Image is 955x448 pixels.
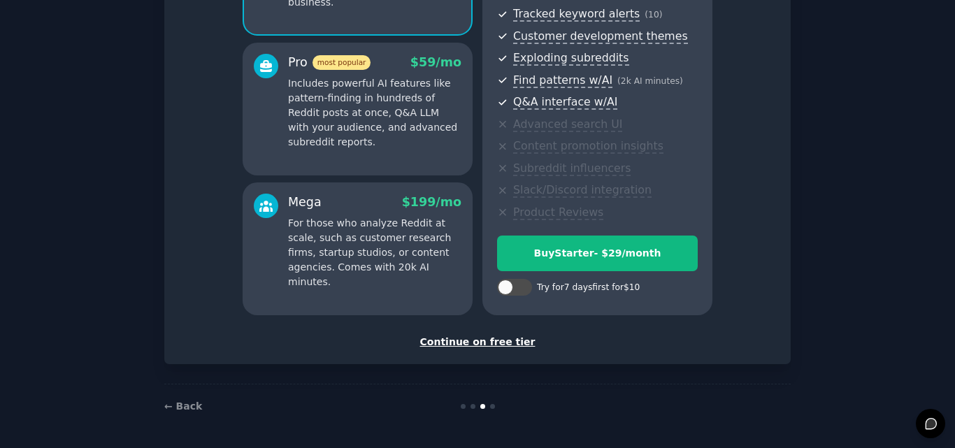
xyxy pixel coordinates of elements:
span: Slack/Discord integration [513,183,652,198]
p: Includes powerful AI features like pattern-finding in hundreds of Reddit posts at once, Q&A LLM w... [288,76,461,150]
span: Exploding subreddits [513,51,629,66]
span: Subreddit influencers [513,161,631,176]
span: Q&A interface w/AI [513,95,617,110]
div: Try for 7 days first for $10 [537,282,640,294]
span: Customer development themes [513,29,688,44]
div: Mega [288,194,322,211]
div: Buy Starter - $ 29 /month [498,246,697,261]
span: Tracked keyword alerts [513,7,640,22]
div: Pro [288,54,371,71]
span: $ 59 /mo [410,55,461,69]
span: ( 2k AI minutes ) [617,76,683,86]
span: Product Reviews [513,205,603,220]
span: Advanced search UI [513,117,622,132]
div: Continue on free tier [179,335,776,349]
span: $ 199 /mo [402,195,461,209]
span: Content promotion insights [513,139,663,154]
button: BuyStarter- $29/month [497,236,698,271]
p: For those who analyze Reddit at scale, such as customer research firms, startup studios, or conte... [288,216,461,289]
span: ( 10 ) [645,10,662,20]
span: most popular [313,55,371,70]
span: Find patterns w/AI [513,73,612,88]
a: ← Back [164,400,202,412]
